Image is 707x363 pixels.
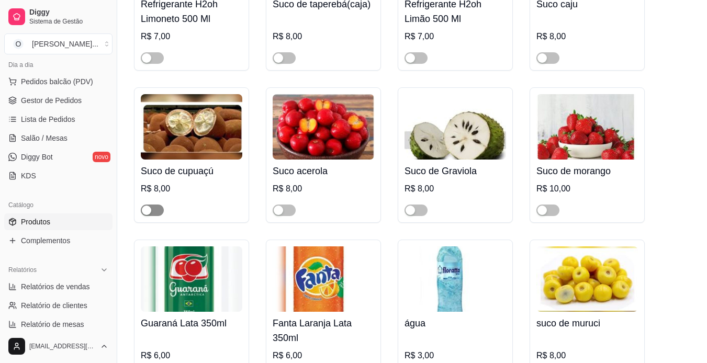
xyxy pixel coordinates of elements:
[405,164,506,178] h4: Suco de Graviola
[4,197,113,213] div: Catálogo
[273,183,374,195] div: R$ 8,00
[21,152,53,162] span: Diggy Bot
[4,111,113,128] a: Lista de Pedidos
[21,114,75,124] span: Lista de Pedidos
[29,8,108,17] span: Diggy
[21,281,90,292] span: Relatórios de vendas
[273,164,374,178] h4: Suco acerola
[4,297,113,314] a: Relatório de clientes
[273,246,374,312] img: product-image
[4,316,113,333] a: Relatório de mesas
[21,235,70,246] span: Complementos
[273,349,374,362] div: R$ 6,00
[536,349,638,362] div: R$ 8,00
[29,17,108,26] span: Sistema de Gestão
[536,30,638,43] div: R$ 8,00
[4,33,113,54] button: Select a team
[141,316,242,331] h4: Guaraná Lata 350ml
[405,349,506,362] div: R$ 3,00
[21,319,84,330] span: Relatório de mesas
[141,183,242,195] div: R$ 8,00
[21,171,36,181] span: KDS
[21,300,87,311] span: Relatório de clientes
[4,4,113,29] a: DiggySistema de Gestão
[141,349,242,362] div: R$ 6,00
[536,183,638,195] div: R$ 10,00
[21,95,82,106] span: Gestor de Pedidos
[21,133,68,143] span: Salão / Mesas
[536,246,638,312] img: product-image
[141,94,242,160] img: product-image
[141,164,242,178] h4: Suco de cupuaçú
[4,56,113,73] div: Dia a dia
[405,246,506,312] img: product-image
[536,94,638,160] img: product-image
[405,30,506,43] div: R$ 7,00
[536,164,638,178] h4: Suco de morango
[21,217,50,227] span: Produtos
[29,342,96,350] span: [EMAIL_ADDRESS][DOMAIN_NAME]
[4,167,113,184] a: KDS
[405,183,506,195] div: R$ 8,00
[4,213,113,230] a: Produtos
[4,232,113,249] a: Complementos
[4,73,113,90] button: Pedidos balcão (PDV)
[32,39,98,49] div: [PERSON_NAME] ...
[273,94,374,160] img: product-image
[4,130,113,146] a: Salão / Mesas
[273,316,374,345] h4: Fanta Laranja Lata 350ml
[405,316,506,331] h4: água
[4,92,113,109] a: Gestor de Pedidos
[405,94,506,160] img: product-image
[8,266,37,274] span: Relatórios
[141,246,242,312] img: product-image
[273,30,374,43] div: R$ 8,00
[536,316,638,331] h4: suco de muruci
[141,30,242,43] div: R$ 7,00
[13,39,24,49] span: O
[4,278,113,295] a: Relatórios de vendas
[21,76,93,87] span: Pedidos balcão (PDV)
[4,334,113,359] button: [EMAIL_ADDRESS][DOMAIN_NAME]
[4,149,113,165] a: Diggy Botnovo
